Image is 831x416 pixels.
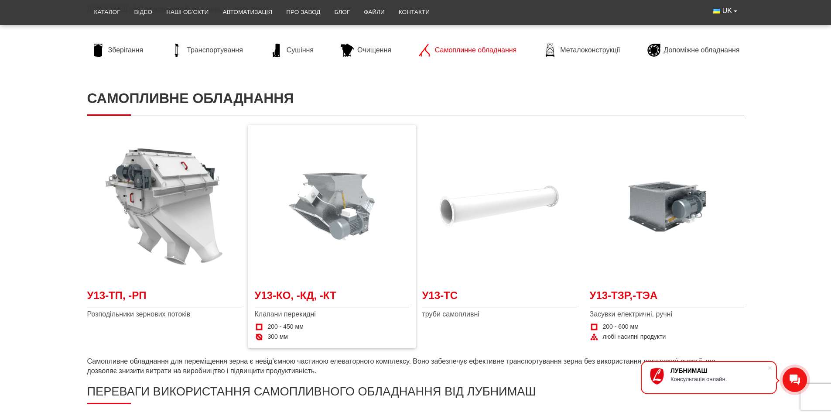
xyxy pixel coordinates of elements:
img: Українська [713,9,720,14]
a: Допоміжне обладнання [643,44,744,57]
button: UK [706,3,744,19]
a: Очищення [336,44,396,57]
span: Допоміжне обладнання [664,45,740,55]
span: Зберігання [108,45,144,55]
a: Контакти [392,3,437,22]
a: Транспортування [166,44,247,57]
a: Про завод [279,3,327,22]
span: 200 - 450 мм [268,323,304,331]
span: Очищення [357,45,391,55]
a: Блог [327,3,357,22]
h1: Самопливне обладнання [87,81,744,116]
a: Каталог [87,3,127,22]
a: У13-ТП, -РП [87,288,242,308]
span: UK [722,6,732,16]
a: У13-ТС [422,288,577,308]
a: У13-ТЗР,-ТЭА [590,288,744,308]
a: Автоматизація [215,3,279,22]
span: Клапани перекидні [255,309,409,319]
a: У13-КО, -КД, -КТ [255,288,409,308]
a: Файли [357,3,392,22]
div: Консультація онлайн. [670,376,767,382]
a: Відео [127,3,160,22]
span: Розподільники зернових потоків [87,309,242,319]
span: Засувки електричні, ручні [590,309,744,319]
div: ЛУБНИМАШ [670,367,767,374]
span: труби самопливні [422,309,577,319]
h2: Переваги використання самопливного обладнання від Лубнимаш [87,385,744,404]
span: 300 мм [268,333,288,341]
span: Транспортування [187,45,243,55]
a: Наші об’єкти [159,3,215,22]
a: Сушіння [266,44,318,57]
span: любі насипні продукти [603,333,666,341]
span: Самоплинне обладнання [435,45,516,55]
p: Самопливне обладнання для переміщення зерна є невід’ємною частиною елеваторного комплексу. Воно з... [87,357,744,376]
a: Зберігання [87,44,148,57]
a: Самоплинне обладнання [414,44,521,57]
span: Металоконструкції [560,45,620,55]
span: 200 - 600 мм [603,323,639,331]
span: Сушіння [287,45,314,55]
a: Металоконструкції [539,44,624,57]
